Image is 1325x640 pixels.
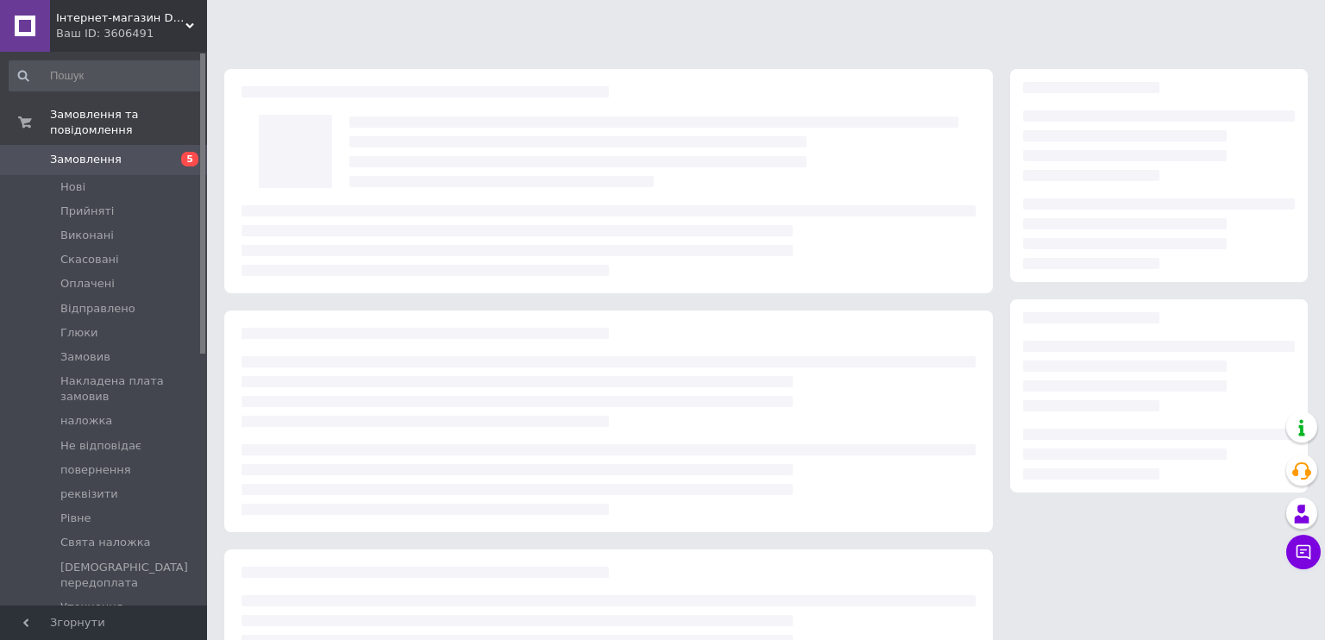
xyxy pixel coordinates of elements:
[60,325,97,341] span: Глюки
[50,152,122,167] span: Замовлення
[1286,535,1321,569] button: Чат з покупцем
[60,462,131,478] span: повернення
[60,438,141,454] span: Не відповідає
[60,599,122,615] span: Уточнення
[60,560,202,591] span: [DEMOGRAPHIC_DATA] передоплата
[9,60,204,91] input: Пошук
[56,10,185,26] span: Інтернет-магазин DobroDIY
[60,373,202,405] span: Накладена плата замовив
[60,413,112,429] span: наложка
[181,152,198,166] span: 5
[60,276,115,292] span: Оплачені
[60,349,110,365] span: Замовив
[60,301,135,317] span: Відправлено
[50,107,207,138] span: Замовлення та повідомлення
[60,535,151,550] span: Свята наложка
[60,486,118,502] span: реквізити
[60,204,114,219] span: Прийняті
[60,511,91,526] span: Рівне
[60,252,119,267] span: Скасовані
[60,228,114,243] span: Виконані
[56,26,207,41] div: Ваш ID: 3606491
[60,179,85,195] span: Нові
